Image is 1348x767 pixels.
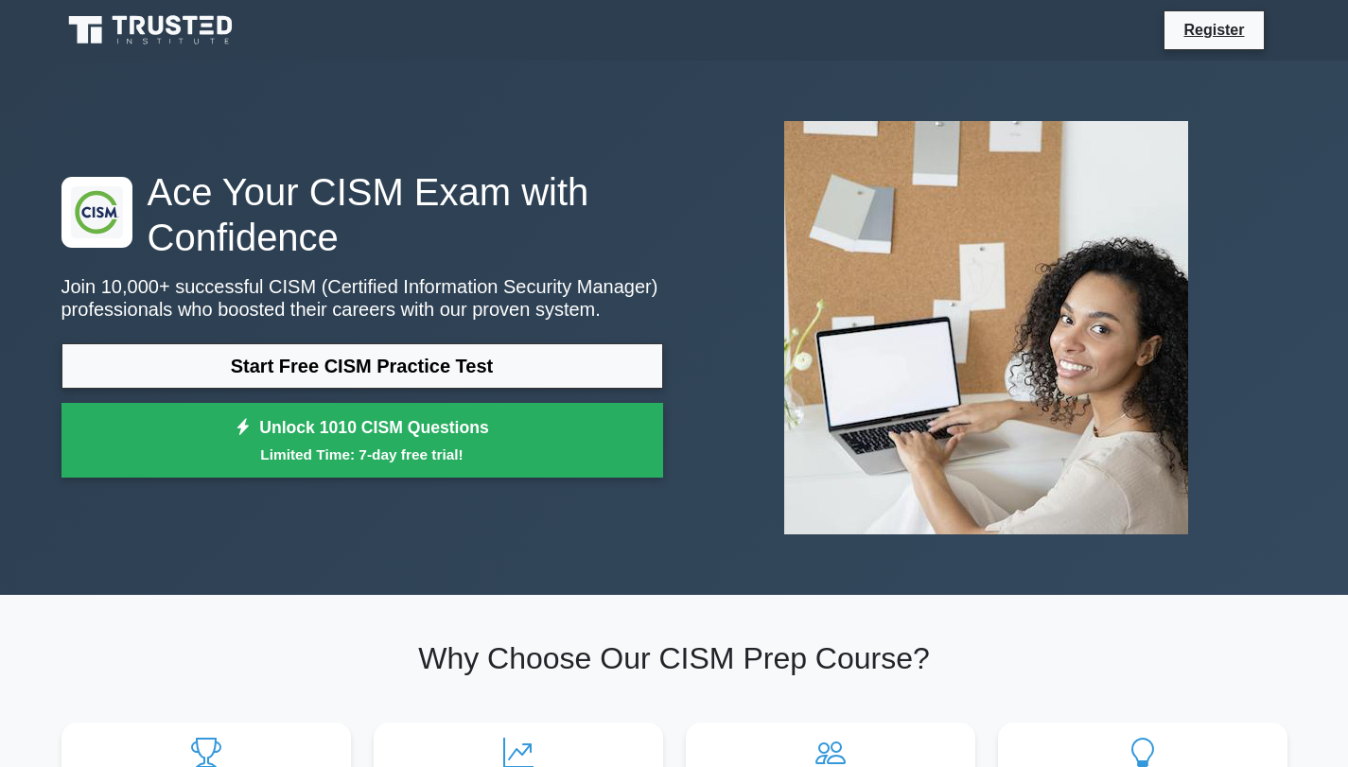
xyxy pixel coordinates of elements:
a: Start Free CISM Practice Test [61,343,663,389]
small: Limited Time: 7-day free trial! [85,444,639,465]
p: Join 10,000+ successful CISM (Certified Information Security Manager) professionals who boosted t... [61,275,663,321]
h2: Why Choose Our CISM Prep Course? [61,640,1287,676]
h1: Ace Your CISM Exam with Confidence [61,169,663,260]
a: Unlock 1010 CISM QuestionsLimited Time: 7-day free trial! [61,403,663,479]
a: Register [1172,18,1255,42]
